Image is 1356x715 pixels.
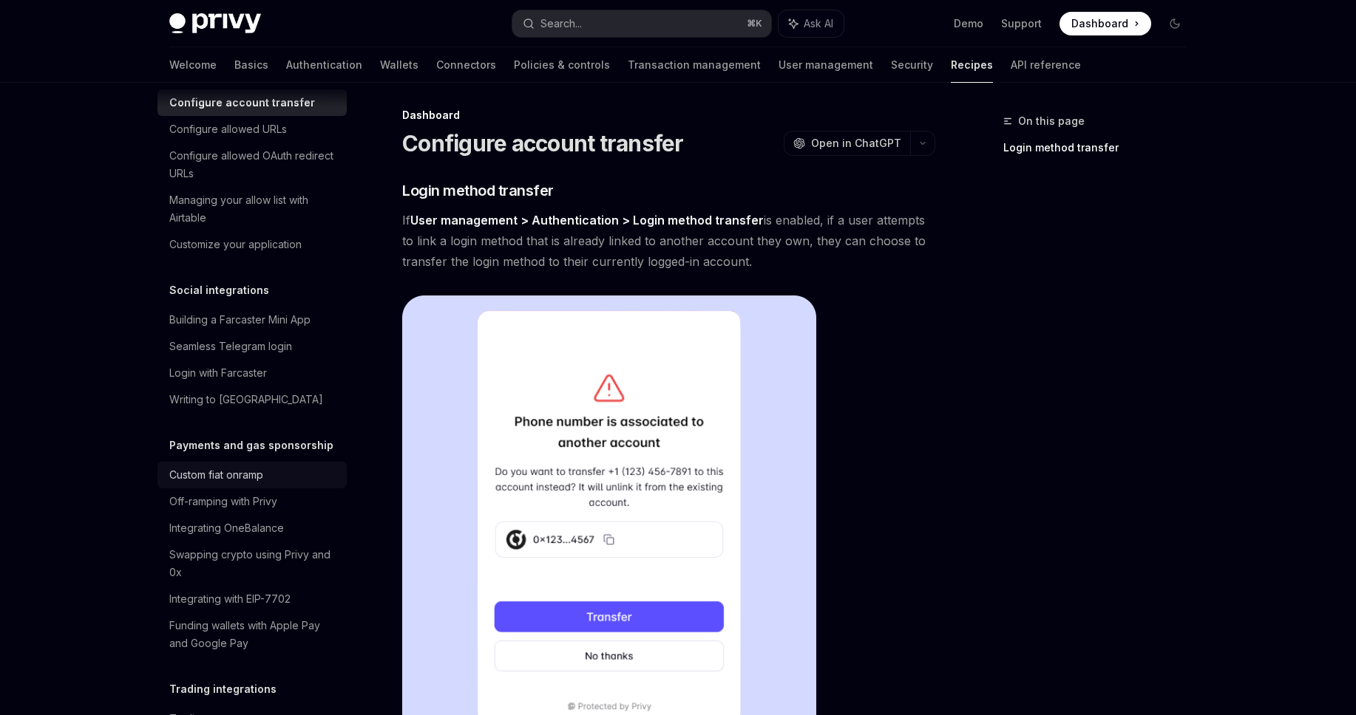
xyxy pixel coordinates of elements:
a: Custom fiat onramp [157,462,347,488]
a: Building a Farcaster Mini App [157,307,347,333]
a: Funding wallets with Apple Pay and Google Pay [157,612,347,657]
a: Configure allowed OAuth redirect URLs [157,143,347,187]
a: Transaction management [628,47,761,83]
button: Ask AI [779,10,844,37]
a: Managing your allow list with Airtable [157,187,347,231]
a: Configure allowed URLs [157,116,347,143]
div: Search... [540,15,582,32]
a: Authentication [286,47,362,83]
a: Policies & controls [514,47,610,83]
div: Building a Farcaster Mini App [169,311,311,329]
h5: Social integrations [169,281,269,299]
div: Dashboard [402,108,935,123]
span: ⌘ K [747,18,762,30]
span: Login method transfer [402,180,554,201]
span: Ask AI [804,16,833,31]
a: Dashboard [1060,12,1151,35]
button: Toggle dark mode [1163,12,1187,35]
a: Wallets [380,47,418,83]
a: Writing to [GEOGRAPHIC_DATA] [157,386,347,413]
span: If is enabled, if a user attempts to link a login method that is already linked to another accoun... [402,210,935,272]
a: User management [779,47,873,83]
a: Basics [234,47,268,83]
div: Customize your application [169,236,302,253]
strong: User management > Authentication > Login method transfer [410,213,764,227]
div: Writing to [GEOGRAPHIC_DATA] [169,391,323,408]
a: Off-ramping with Privy [157,488,347,515]
div: Login with Farcaster [169,364,267,382]
a: Seamless Telegram login [157,333,347,360]
div: Integrating OneBalance [169,519,284,537]
img: dark logo [169,13,261,34]
div: Managing your allow list with Airtable [169,191,338,227]
a: Security [891,47,933,83]
div: Custom fiat onramp [169,466,263,484]
div: Off-ramping with Privy [169,493,277,510]
div: Seamless Telegram login [169,338,292,355]
div: Configure allowed OAuth redirect URLs [169,147,338,182]
a: Login method transfer [1003,136,1199,160]
div: Configure allowed URLs [169,120,287,138]
span: Open in ChatGPT [811,136,901,151]
span: Dashboard [1071,16,1128,31]
a: Login with Farcaster [157,360,347,386]
a: Demo [954,16,983,31]
a: Integrating OneBalance [157,515,347,541]
a: Welcome [169,47,217,83]
span: On this page [1018,112,1085,130]
div: Funding wallets with Apple Pay and Google Pay [169,617,338,652]
h5: Payments and gas sponsorship [169,437,333,454]
a: Swapping crypto using Privy and 0x [157,541,347,586]
div: Integrating with EIP-7702 [169,590,291,608]
button: Search...⌘K [512,10,771,37]
h5: Trading integrations [169,680,277,698]
a: API reference [1011,47,1081,83]
a: Integrating with EIP-7702 [157,586,347,612]
a: Customize your application [157,231,347,258]
a: Connectors [436,47,496,83]
div: Swapping crypto using Privy and 0x [169,546,338,581]
button: Open in ChatGPT [784,131,910,156]
a: Support [1001,16,1042,31]
a: Recipes [951,47,993,83]
h1: Configure account transfer [402,130,684,157]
